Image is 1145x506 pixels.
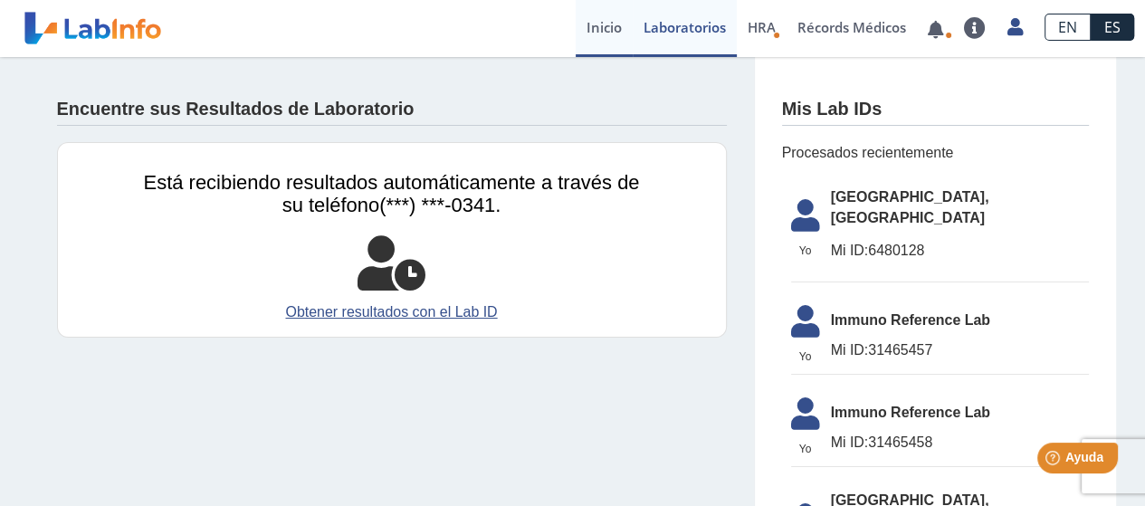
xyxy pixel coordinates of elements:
[831,339,1089,361] span: 31465457
[831,243,869,258] span: Mi ID:
[782,142,1089,164] span: Procesados recientemente
[782,99,883,120] h4: Mis Lab IDs
[831,342,869,358] span: Mi ID:
[831,434,869,450] span: Mi ID:
[144,301,640,323] a: Obtener resultados con el Lab ID
[748,18,776,36] span: HRA
[984,435,1125,486] iframe: Help widget launcher
[57,99,415,120] h4: Encuentre sus Resultados de Laboratorio
[1045,14,1091,41] a: EN
[831,186,1089,230] span: [GEOGRAPHIC_DATA], [GEOGRAPHIC_DATA]
[1091,14,1134,41] a: ES
[780,441,831,457] span: Yo
[831,240,1089,262] span: 6480128
[780,243,831,259] span: Yo
[831,310,1089,331] span: Immuno Reference Lab
[831,432,1089,453] span: 31465458
[144,171,640,216] span: Está recibiendo resultados automáticamente a través de su teléfono
[780,348,831,365] span: Yo
[831,402,1089,424] span: Immuno Reference Lab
